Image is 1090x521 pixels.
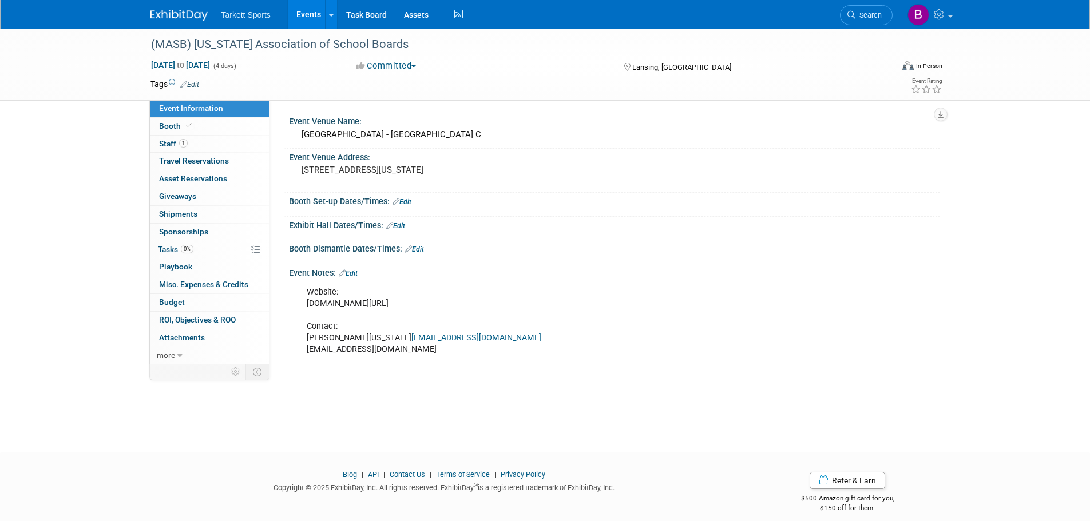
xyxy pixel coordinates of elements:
div: Event Notes: [289,264,940,279]
div: (MASB) [US_STATE] Association of School Boards [147,34,875,55]
div: [GEOGRAPHIC_DATA] - [GEOGRAPHIC_DATA] C [298,126,932,144]
span: Misc. Expenses & Credits [159,280,248,289]
a: Attachments [150,329,269,347]
div: Event Rating [911,78,942,84]
a: Edit [393,198,411,206]
a: Tasks0% [150,241,269,258]
span: 0% [181,245,193,253]
a: Misc. Expenses & Credits [150,276,269,293]
a: Playbook [150,258,269,276]
span: Travel Reservations [159,156,229,165]
span: [DATE] [DATE] [150,60,211,70]
div: In-Person [915,62,942,70]
a: Event Information [150,100,269,117]
i: Booth reservation complete [186,122,192,129]
div: Event Venue Name: [289,113,940,127]
div: Booth Dismantle Dates/Times: [289,240,940,255]
span: ROI, Objectives & ROO [159,315,236,324]
span: (4 days) [212,62,236,70]
a: Contact Us [390,470,425,479]
span: 1 [179,139,188,148]
td: Personalize Event Tab Strip [226,364,246,379]
div: Event Venue Address: [289,149,940,163]
td: Toggle Event Tabs [245,364,269,379]
a: API [368,470,379,479]
button: Committed [352,60,421,72]
span: Asset Reservations [159,174,227,183]
a: Edit [405,245,424,253]
span: Staff [159,139,188,148]
a: Travel Reservations [150,153,269,170]
span: more [157,351,175,360]
div: Exhibit Hall Dates/Times: [289,217,940,232]
a: Blog [343,470,357,479]
span: Giveaways [159,192,196,201]
a: Edit [339,269,358,277]
div: $150 off for them. [755,503,940,513]
a: Budget [150,294,269,311]
a: [EMAIL_ADDRESS][DOMAIN_NAME] [411,333,541,343]
a: Sponsorships [150,224,269,241]
span: Tarkett Sports [221,10,271,19]
a: Giveaways [150,188,269,205]
a: Terms of Service [436,470,490,479]
span: to [175,61,186,70]
sup: ® [474,482,478,488]
pre: [STREET_ADDRESS][US_STATE] [302,165,548,175]
div: $500 Amazon gift card for you, [755,486,940,512]
a: Refer & Earn [810,472,885,489]
a: Shipments [150,206,269,223]
a: Booth [150,118,269,135]
span: Tasks [158,245,193,254]
span: Booth [159,121,194,130]
a: more [150,347,269,364]
a: Staff1 [150,136,269,153]
td: Tags [150,78,199,90]
div: Event Format [825,59,943,77]
span: Sponsorships [159,227,208,236]
span: Attachments [159,333,205,342]
span: | [380,470,388,479]
a: ROI, Objectives & ROO [150,312,269,329]
span: | [492,470,499,479]
span: | [359,470,366,479]
img: Format-Inperson.png [902,61,914,70]
a: Privacy Policy [501,470,545,479]
a: Edit [180,81,199,89]
span: Shipments [159,209,197,218]
div: Booth Set-up Dates/Times: [289,193,940,208]
span: | [427,470,434,479]
span: Search [855,11,882,19]
img: Bill Moffitt [907,4,929,26]
span: Event Information [159,104,223,113]
div: Website: [DOMAIN_NAME][URL] Contact: [PERSON_NAME][US_STATE] [EMAIL_ADDRESS][DOMAIN_NAME] [299,281,814,361]
a: Edit [386,222,405,230]
a: Search [840,5,893,25]
span: Lansing, [GEOGRAPHIC_DATA] [632,63,731,71]
a: Asset Reservations [150,170,269,188]
div: Copyright © 2025 ExhibitDay, Inc. All rights reserved. ExhibitDay is a registered trademark of Ex... [150,480,739,493]
img: ExhibitDay [150,10,208,21]
span: Budget [159,297,185,307]
span: Playbook [159,262,192,271]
